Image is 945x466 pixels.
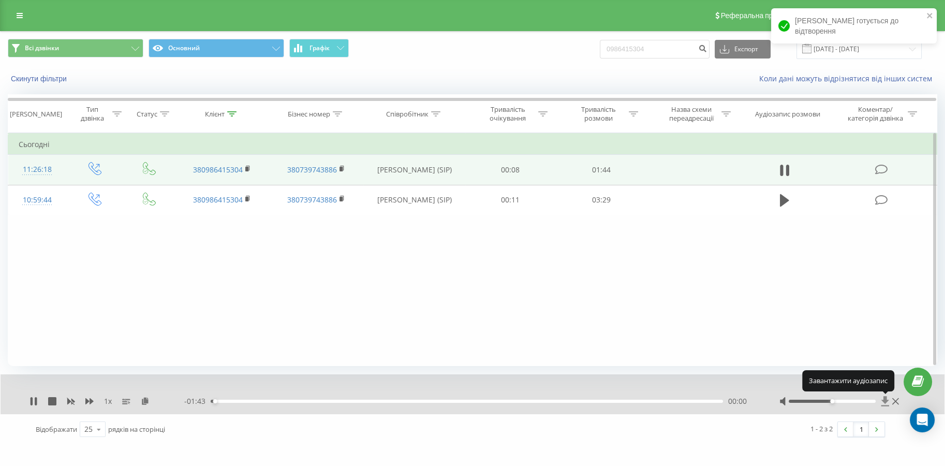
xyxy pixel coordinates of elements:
div: Клієнт [205,110,225,119]
div: Тривалість розмови [571,105,626,123]
div: Тривалість очікування [480,105,536,123]
button: Скинути фільтри [8,74,72,83]
span: - 01:43 [184,396,211,406]
td: [PERSON_NAME] (SIP) [363,185,465,215]
button: Експорт [715,40,771,59]
a: Коли дані можуть відрізнятися вiд інших систем [759,74,937,83]
div: Назва схеми переадресації [663,105,719,123]
div: [PERSON_NAME] готується до відтворення [771,8,937,43]
span: Реферальна програма [721,11,797,20]
a: 380739743886 [287,165,337,174]
div: Коментар/категорія дзвінка [845,105,905,123]
div: 1 - 2 з 2 [810,424,833,434]
span: Всі дзвінки [25,44,59,52]
div: Аудіозапис розмови [755,110,820,119]
span: рядків на сторінці [108,425,165,434]
div: Співробітник [386,110,429,119]
button: Основний [149,39,284,57]
div: Open Intercom Messenger [910,407,935,432]
td: 01:44 [556,155,646,185]
td: Сьогодні [8,134,937,155]
div: Статус [137,110,157,119]
div: Бізнес номер [288,110,330,119]
div: Accessibility label [830,399,834,403]
div: 10:59:44 [19,190,56,210]
div: Завантажити аудіозапис [802,371,894,391]
div: Accessibility label [213,399,217,403]
div: [PERSON_NAME] [10,110,62,119]
span: 00:00 [728,396,747,406]
td: 00:08 [465,155,556,185]
div: 25 [84,424,93,434]
button: close [926,11,934,21]
td: 03:29 [556,185,646,215]
span: Графік [309,45,330,52]
button: Всі дзвінки [8,39,143,57]
a: 380986415304 [193,165,243,174]
span: Відображати [36,425,77,434]
div: 11:26:18 [19,159,56,180]
div: Тип дзвінка [75,105,109,123]
a: 380739743886 [287,195,337,205]
td: 00:11 [465,185,556,215]
span: 1 x [104,396,112,406]
a: 380986415304 [193,195,243,205]
input: Пошук за номером [600,40,710,59]
button: Графік [289,39,349,57]
td: [PERSON_NAME] (SIP) [363,155,465,185]
a: 1 [853,422,869,436]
